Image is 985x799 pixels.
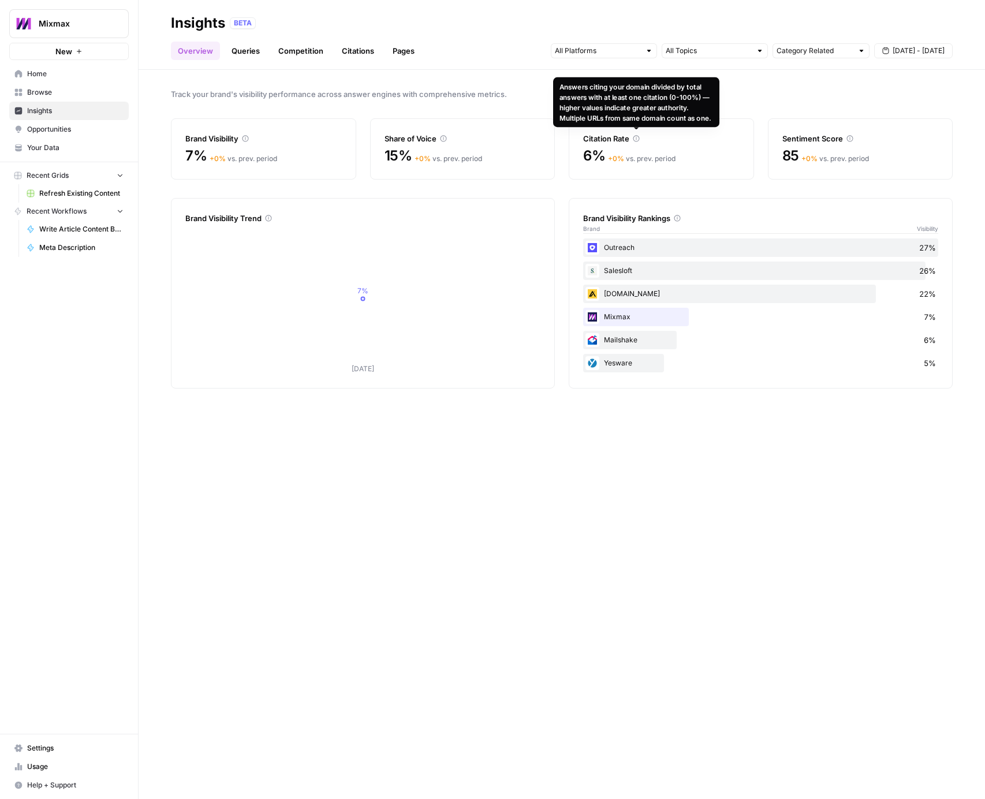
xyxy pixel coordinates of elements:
[385,147,412,165] span: 15%
[415,154,482,164] div: vs. prev. period
[385,133,541,144] div: Share of Voice
[583,147,606,165] span: 6%
[21,238,129,257] a: Meta Description
[21,220,129,238] a: Write Article Content Brief
[924,311,936,323] span: 7%
[39,18,109,29] span: Mixmax
[171,14,225,32] div: Insights
[919,242,936,253] span: 27%
[27,124,124,135] span: Opportunities
[608,154,624,163] span: + 0 %
[9,167,129,184] button: Recent Grids
[171,42,220,60] a: Overview
[9,139,129,157] a: Your Data
[924,334,936,346] span: 6%
[874,43,953,58] button: [DATE] - [DATE]
[559,81,713,123] div: Answers citing your domain divided by total answers with at least one citation (0-100%) — higher ...
[27,743,124,753] span: Settings
[21,184,129,203] a: Refresh Existing Content
[583,224,600,233] span: Brand
[9,739,129,757] a: Settings
[27,206,87,216] span: Recent Workflows
[39,224,124,234] span: Write Article Content Brief
[9,83,129,102] a: Browse
[555,45,640,57] input: All Platforms
[9,120,129,139] a: Opportunities
[9,65,129,83] a: Home
[917,224,938,233] span: Visibility
[583,331,938,349] div: Mailshake
[9,203,129,220] button: Recent Workflows
[210,154,226,163] span: + 0 %
[585,310,599,324] img: r9h9zp6f78l1p6h8uznd6kazexke
[583,354,938,372] div: Yesware
[585,333,599,347] img: mgwdqawf6w237oqfafb75uonxp7b
[27,69,124,79] span: Home
[27,780,124,790] span: Help + Support
[585,241,599,255] img: hqfc7lxcqkggco7ktn8he1iiiia8
[386,42,421,60] a: Pages
[27,106,124,116] span: Insights
[893,46,945,56] span: [DATE] - [DATE]
[39,188,124,199] span: Refresh Existing Content
[924,357,936,369] span: 5%
[335,42,381,60] a: Citations
[352,364,374,373] tspan: [DATE]
[27,143,124,153] span: Your Data
[9,776,129,794] button: Help + Support
[171,88,953,100] span: Track your brand's visibility performance across answer engines with comprehensive metrics.
[585,264,599,278] img: vpq3xj2nnch2e2ivhsgwmf7hbkjf
[919,265,936,277] span: 26%
[583,262,938,280] div: Salesloft
[608,154,676,164] div: vs. prev. period
[415,154,431,163] span: + 0 %
[185,147,207,165] span: 7%
[230,17,256,29] div: BETA
[583,212,938,224] div: Brand Visibility Rankings
[782,147,800,165] span: 85
[27,170,69,181] span: Recent Grids
[777,45,853,57] input: Category Related
[583,308,938,326] div: Mixmax
[27,87,124,98] span: Browse
[666,45,751,57] input: All Topics
[585,356,599,370] img: 1f0ween3wikx2bc37b5c0545cqzd
[583,285,938,303] div: [DOMAIN_NAME]
[225,42,267,60] a: Queries
[13,13,34,34] img: Mixmax Logo
[185,133,342,144] div: Brand Visibility
[9,102,129,120] a: Insights
[583,133,740,144] div: Citation Rate
[801,154,869,164] div: vs. prev. period
[185,212,540,224] div: Brand Visibility Trend
[9,43,129,60] button: New
[585,287,599,301] img: sn22kgff868ykc5rtsyl1nm0khs9
[801,154,818,163] span: + 0 %
[9,757,129,776] a: Usage
[27,761,124,772] span: Usage
[55,46,72,57] span: New
[271,42,330,60] a: Competition
[357,286,368,295] tspan: 7%
[9,9,129,38] button: Workspace: Mixmax
[782,133,939,144] div: Sentiment Score
[210,154,277,164] div: vs. prev. period
[39,242,124,253] span: Meta Description
[583,238,938,257] div: Outreach
[919,288,936,300] span: 22%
